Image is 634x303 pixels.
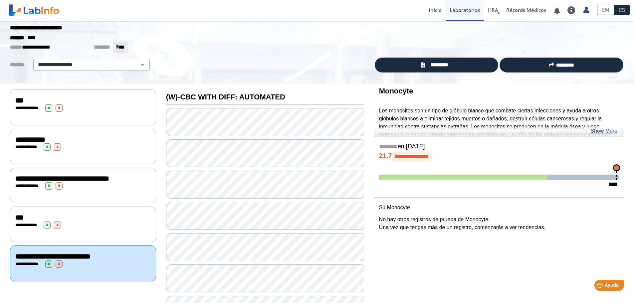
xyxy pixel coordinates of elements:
p: No hay otros registros de prueba de Monocyte. Una vez que tengas más de un registro, comenzarás a... [379,216,619,231]
span: HRA [488,7,498,13]
iframe: Help widget launcher [575,277,627,296]
p: Los monocitos son un tipo de glóbulo blanco que combate ciertas infecciones y ayuda a otros glóbu... [379,107,619,170]
a: Show More [590,127,617,135]
h5: en [DATE] [379,143,619,151]
h4: 21.7 [379,152,619,162]
a: EN [597,5,614,15]
a: ES [614,5,630,15]
b: (W)-CBC WITH DIFF: AUTOMATED [166,93,285,101]
p: Su Monocyte [379,204,619,212]
b: Monocyte [379,87,413,95]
